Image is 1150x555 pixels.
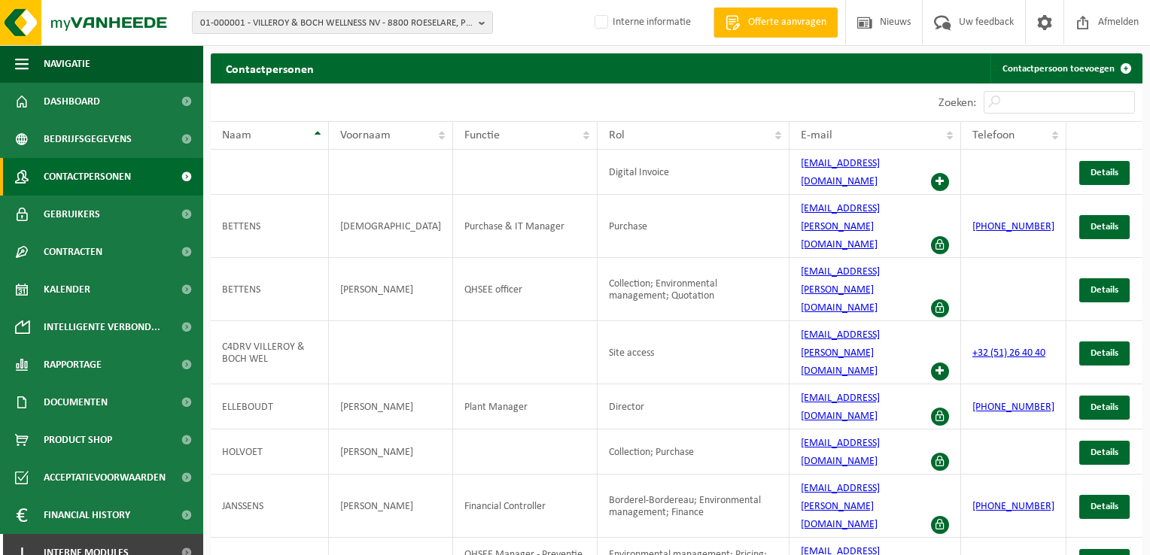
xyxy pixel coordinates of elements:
[801,266,880,314] a: [EMAIL_ADDRESS][PERSON_NAME][DOMAIN_NAME]
[329,429,453,475] td: [PERSON_NAME]
[44,346,102,384] span: Rapportage
[329,258,453,321] td: [PERSON_NAME]
[211,475,329,538] td: JANSSENS
[44,158,131,196] span: Contactpersonen
[44,384,108,421] span: Documenten
[200,12,473,35] span: 01-000001 - VILLEROY & BOCH WELLNESS NV - 8800 ROESELARE, POPULIERSTRAAT 1
[44,271,90,308] span: Kalender
[1079,495,1130,519] a: Details
[222,129,251,141] span: Naam
[44,196,100,233] span: Gebruikers
[192,11,493,34] button: 01-000001 - VILLEROY & BOCH WELLNESS NV - 8800 ROESELARE, POPULIERSTRAAT 1
[801,393,880,422] a: [EMAIL_ADDRESS][DOMAIN_NAME]
[801,438,880,467] a: [EMAIL_ADDRESS][DOMAIN_NAME]
[1091,285,1118,295] span: Details
[1091,502,1118,511] span: Details
[972,402,1054,413] a: [PHONE_NUMBER]
[1091,168,1118,177] span: Details
[464,129,500,141] span: Functie
[801,329,880,377] a: [EMAIL_ADDRESS][PERSON_NAME][DOMAIN_NAME]
[329,195,453,258] td: [DEMOGRAPHIC_DATA]
[453,475,598,538] td: Financial Controller
[713,8,838,38] a: Offerte aanvragen
[801,158,880,187] a: [EMAIL_ADDRESS][DOMAIN_NAME]
[211,429,329,475] td: HOLVOET
[598,475,789,538] td: Borderel-Bordereau; Environmental management; Finance
[44,83,100,120] span: Dashboard
[801,203,880,250] a: [EMAIL_ADDRESS][PERSON_NAME][DOMAIN_NAME]
[211,321,329,384] td: C4DRV VILLEROY & BOCH WEL
[939,97,976,109] label: Zoeken:
[598,429,789,475] td: Collection; Purchase
[44,308,160,346] span: Intelligente verbond...
[329,384,453,429] td: [PERSON_NAME]
[340,129,391,141] span: Voornaam
[211,258,329,321] td: BETTENS
[609,129,625,141] span: Rol
[598,258,789,321] td: Collection; Environmental management; Quotation
[44,496,130,534] span: Financial History
[453,195,598,258] td: Purchase & IT Manager
[44,233,102,271] span: Contracten
[1079,441,1130,465] a: Details
[453,258,598,321] td: QHSEE officer
[972,221,1054,232] a: [PHONE_NUMBER]
[972,501,1054,512] a: [PHONE_NUMBER]
[1079,396,1130,420] a: Details
[598,384,789,429] td: Director
[211,53,329,83] h2: Contactpersonen
[801,483,880,530] a: [EMAIL_ADDRESS][PERSON_NAME][DOMAIN_NAME]
[1091,348,1118,358] span: Details
[1079,215,1130,239] a: Details
[44,45,90,83] span: Navigatie
[990,53,1141,83] a: Contactpersoon toevoegen
[972,347,1045,359] a: +32 (51) 26 40 40
[453,384,598,429] td: Plant Manager
[972,129,1015,141] span: Telefoon
[598,150,789,195] td: Digital Invoice
[1091,222,1118,232] span: Details
[1091,402,1118,412] span: Details
[598,195,789,258] td: Purchase
[744,15,830,30] span: Offerte aanvragen
[44,421,112,459] span: Product Shop
[211,195,329,258] td: BETTENS
[1079,341,1130,365] a: Details
[1091,447,1118,457] span: Details
[592,11,691,34] label: Interne informatie
[44,459,166,496] span: Acceptatievoorwaarden
[1079,161,1130,185] a: Details
[329,475,453,538] td: [PERSON_NAME]
[1079,278,1130,302] a: Details
[598,321,789,384] td: Site access
[44,120,132,158] span: Bedrijfsgegevens
[801,129,832,141] span: E-mail
[211,384,329,429] td: ELLEBOUDT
